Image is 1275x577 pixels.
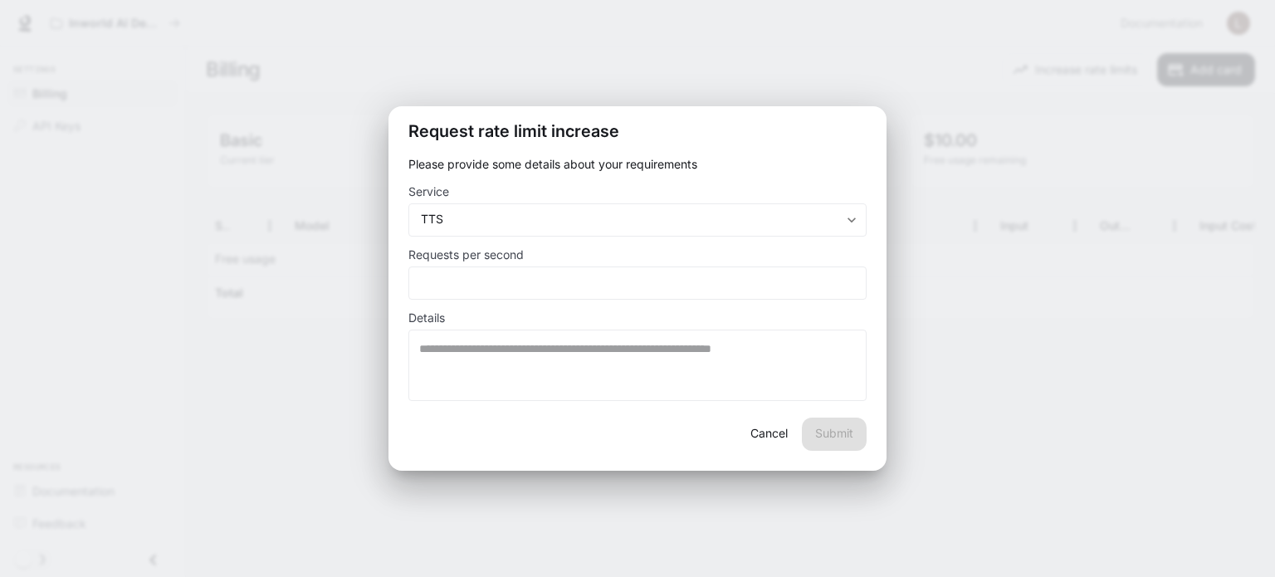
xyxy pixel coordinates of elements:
[408,186,449,198] p: Service
[742,418,795,451] button: Cancel
[408,249,524,261] p: Requests per second
[409,211,866,227] div: TTS
[388,106,887,156] h2: Request rate limit increase
[408,312,445,324] p: Details
[408,156,867,173] p: Please provide some details about your requirements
